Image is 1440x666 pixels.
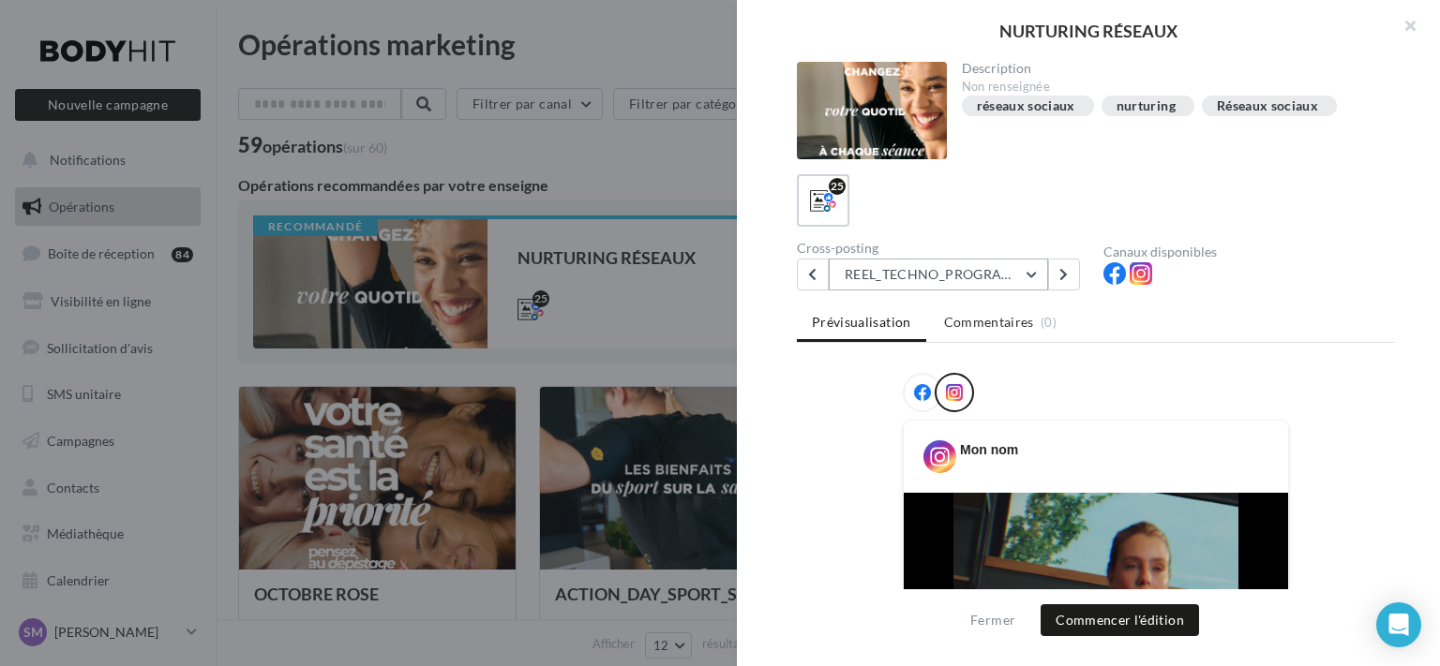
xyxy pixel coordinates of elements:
div: Canaux disponibles [1103,245,1395,259]
span: Commentaires [944,313,1034,332]
div: Open Intercom Messenger [1376,602,1421,647]
div: Description [962,62,1381,75]
div: nurturing [1117,99,1176,113]
span: (0) [1041,315,1057,330]
div: Non renseignée [962,79,1381,96]
div: NURTURING RÉSEAUX [767,22,1410,39]
button: Fermer [963,609,1023,631]
div: réseaux sociaux [977,99,1075,113]
div: 25 [829,178,846,195]
div: Réseaux sociaux [1217,99,1318,113]
div: Mon nom [960,440,1018,459]
button: Commencer l'édition [1041,604,1199,636]
button: REEL_TECHNO_PROGRAMMES [829,259,1048,290]
div: Cross-posting [797,242,1088,255]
